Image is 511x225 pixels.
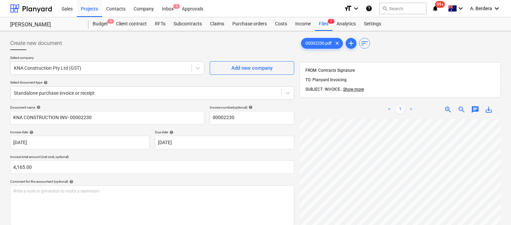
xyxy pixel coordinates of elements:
[301,41,336,46] span: 00002230.pdf
[231,64,273,72] div: Add new company
[347,39,355,47] span: add
[168,130,173,134] span: help
[382,6,388,11] span: search
[432,4,439,13] i: notifications
[333,39,341,47] span: clear
[10,130,149,134] div: Invoice date
[315,17,332,31] a: Files7
[301,38,343,49] div: 00002230.pdf
[340,87,364,92] span: ...
[444,106,452,114] span: zoom_in
[206,17,228,31] a: Claims
[228,17,271,31] a: Purchase orders
[210,111,294,125] input: Invoice number
[10,21,80,28] div: [PERSON_NAME]
[332,17,360,31] a: Analytics
[344,4,352,13] i: format_size
[471,106,479,114] span: chat
[360,17,385,31] a: Settings
[457,4,465,13] i: keyboard_arrow_down
[305,68,355,73] span: FROM: Contracts Signature
[485,106,493,114] span: save_alt
[10,179,294,184] div: Comment for the accountant (optional)
[42,81,48,85] span: help
[155,130,294,134] div: Due date
[10,155,294,160] p: Invoice total amount (net cost, optional)
[173,4,180,9] span: 4
[435,1,445,8] span: 99+
[10,160,294,174] input: Invoice total amount (net cost, optional)
[10,39,62,47] span: Create new document
[493,4,501,13] i: keyboard_arrow_down
[210,61,294,75] button: Add new company
[210,105,294,110] div: Invoice number (optional)
[407,106,415,114] a: Next page
[470,6,492,11] span: A. Berdera
[151,17,169,31] a: RFTs
[107,19,114,24] span: 3
[68,180,73,184] span: help
[396,106,404,114] a: Page 1 is your current page
[89,17,112,31] a: Budget3
[477,193,511,225] iframe: Chat Widget
[10,136,149,149] input: Invoice date not specified
[271,17,291,31] a: Costs
[305,77,347,82] span: TO: Planyard Invoicing
[35,105,41,109] span: help
[305,87,340,92] span: SUBJECT: INVOICE
[385,106,393,114] a: Previous page
[169,17,206,31] a: Subcontracts
[343,87,364,92] span: Show more
[366,4,372,13] i: Knowledge base
[10,80,294,85] div: Select document type
[458,106,466,114] span: zoom_out
[352,4,360,13] i: keyboard_arrow_down
[155,136,294,149] input: Due date not specified
[328,19,334,24] span: 7
[28,130,33,134] span: help
[89,17,112,31] div: Budget
[361,39,369,47] span: sort
[10,105,204,110] div: Document name
[10,111,204,125] input: Document name
[10,55,204,61] p: Select company
[315,17,332,31] div: Files
[379,3,426,14] button: Search
[291,17,315,31] a: Income
[112,17,151,31] a: Client contract
[247,105,253,109] span: help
